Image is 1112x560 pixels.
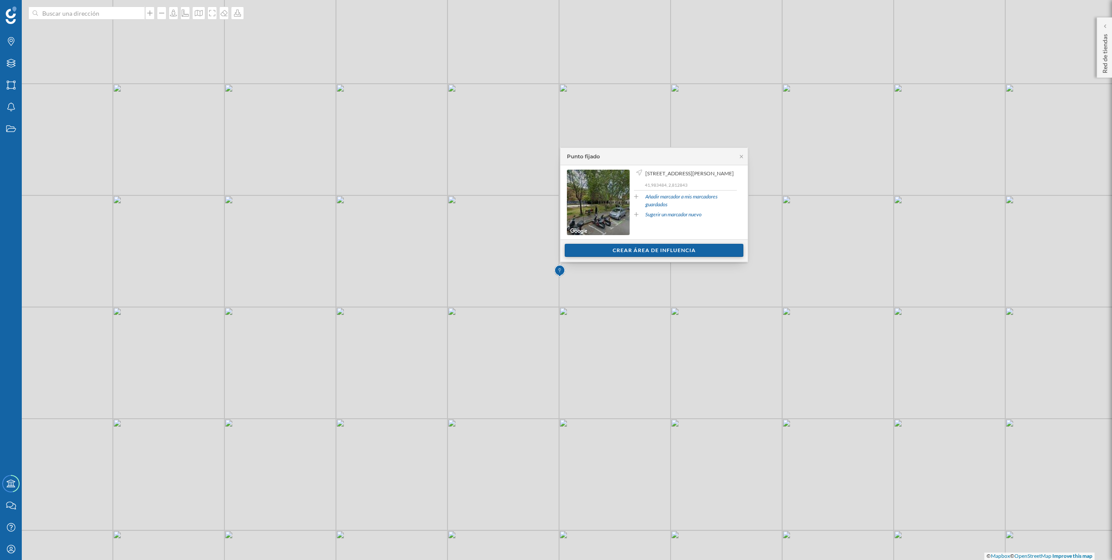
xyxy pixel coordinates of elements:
[991,553,1010,559] a: Mapbox
[645,193,737,208] a: Añadir marcador a mis marcadores guardados
[567,153,600,160] div: Punto fijado
[645,182,737,188] p: 41,983484, 2,812843
[1101,31,1109,73] p: Red de tiendas
[645,211,702,219] a: Sugerir un marcador nuevo
[554,263,565,280] img: Marker
[567,170,630,235] img: streetview
[17,6,48,14] span: Soporte
[645,170,734,178] span: [STREET_ADDRESS][PERSON_NAME]
[984,553,1095,560] div: © ©
[1014,553,1051,559] a: OpenStreetMap
[1052,553,1092,559] a: Improve this map
[6,7,17,24] img: Geoblink Logo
